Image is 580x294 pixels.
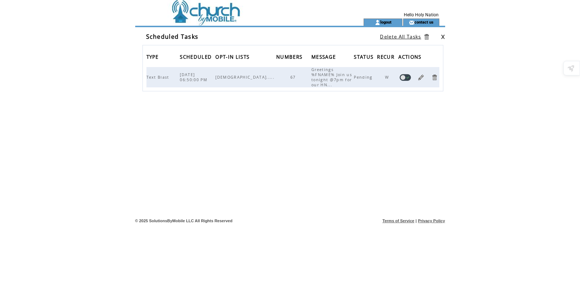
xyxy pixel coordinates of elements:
[418,219,445,223] a: Privacy Policy
[180,52,214,64] span: SCHEDULED
[418,74,424,81] a: Edit Task
[404,12,439,17] span: Hello Holy Nation
[276,54,304,59] a: NUMBERS
[375,20,380,25] img: account_icon.gif
[377,52,396,64] span: RECUR
[354,75,374,80] span: Pending
[146,52,161,64] span: TYPE
[146,33,199,41] span: Scheduled Tasks
[311,54,337,59] a: MESSAGE
[377,54,396,59] a: RECUR
[409,20,414,25] img: contact_us_icon.gif
[398,52,423,64] span: ACTIONS
[215,75,276,80] span: [DEMOGRAPHIC_DATA].....
[146,54,161,59] a: TYPE
[215,52,251,64] span: OPT-IN LISTS
[385,75,391,80] span: W
[276,52,304,64] span: NUMBERS
[180,54,214,59] a: SCHEDULED
[135,219,233,223] span: © 2025 SolutionsByMobile LLC All Rights Reserved
[311,52,337,64] span: MESSAGE
[382,219,414,223] a: Terms of Service
[415,219,417,223] span: |
[146,75,171,80] span: Text Blast
[354,52,375,64] span: STATUS
[399,74,411,81] a: Disable task
[431,74,438,81] a: Delete Task
[414,20,434,24] a: contact us
[380,33,421,40] a: Delete All Tasks
[311,67,352,87] span: Greetings %FNAME% Join us tonight @7pm for our HN...
[290,75,298,80] span: 67
[215,54,251,59] a: OPT-IN LISTS
[354,54,375,59] a: STATUS
[380,20,391,24] a: logout
[180,72,209,82] span: [DATE] 06:50:00 PM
